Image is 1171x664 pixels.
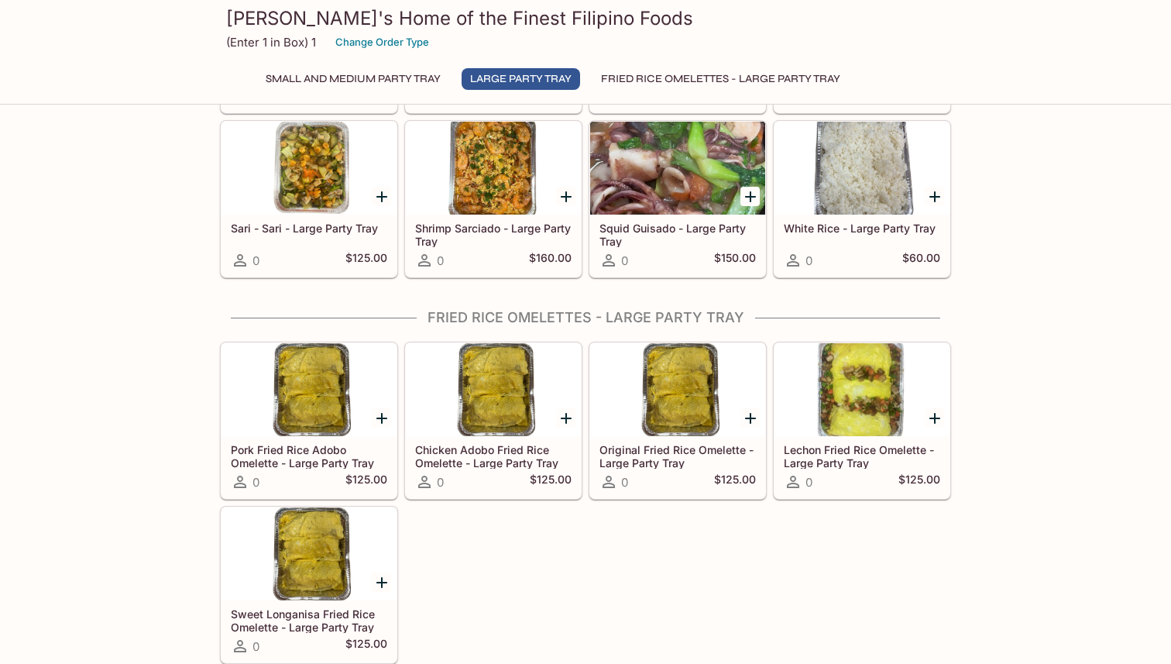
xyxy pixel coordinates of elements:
button: Add Sari - Sari - Large Party Tray [372,187,391,206]
button: Large Party Tray [462,68,580,90]
h5: $125.00 [530,473,572,491]
div: Shrimp Sarciado - Large Party Tray [406,122,581,215]
a: Chicken Adobo Fried Rice Omelette - Large Party Tray0$125.00 [405,342,582,499]
span: 0 [437,253,444,268]
h5: Original Fried Rice Omelette - Large Party Tray [599,443,756,469]
h5: Shrimp Sarciado - Large Party Tray [415,222,572,247]
div: Lechon Fried Rice Omelette - Large Party Tray [774,343,950,436]
h5: Lechon Fried Rice Omelette - Large Party Tray [784,443,940,469]
span: 0 [437,475,444,490]
h5: $125.00 [345,637,387,655]
button: Add Original Fried Rice Omelette - Large Party Tray [740,408,760,428]
a: Sari - Sari - Large Party Tray0$125.00 [221,121,397,277]
a: Original Fried Rice Omelette - Large Party Tray0$125.00 [589,342,766,499]
button: Add Lechon Fried Rice Omelette - Large Party Tray [925,408,944,428]
h5: $125.00 [714,473,756,491]
p: (Enter 1 in Box) 1 [226,35,316,50]
a: Shrimp Sarciado - Large Party Tray0$160.00 [405,121,582,277]
h3: [PERSON_NAME]'s Home of the Finest Filipino Foods [226,6,945,30]
div: Sari - Sari - Large Party Tray [221,122,397,215]
span: 0 [252,253,259,268]
button: Fried Rice Omelettes - Large Party Tray [592,68,849,90]
a: Sweet Longanisa Fried Rice Omelette - Large Party Tray0$125.00 [221,507,397,663]
h5: Sweet Longanisa Fried Rice Omelette - Large Party Tray [231,607,387,633]
button: Add Sweet Longanisa Fried Rice Omelette - Large Party Tray [372,573,391,592]
span: 0 [805,475,812,490]
h5: $150.00 [714,251,756,270]
h4: Fried Rice Omelettes - Large Party Tray [220,309,951,326]
span: 0 [252,639,259,654]
h5: $60.00 [902,251,940,270]
a: White Rice - Large Party Tray0$60.00 [774,121,950,277]
a: Pork Fried Rice Adobo Omelette - Large Party Tray0$125.00 [221,342,397,499]
button: Add Pork Fried Rice Adobo Omelette - Large Party Tray [372,408,391,428]
h5: Chicken Adobo Fried Rice Omelette - Large Party Tray [415,443,572,469]
h5: White Rice - Large Party Tray [784,222,940,235]
div: Chicken Adobo Fried Rice Omelette - Large Party Tray [406,343,581,436]
h5: $125.00 [345,473,387,491]
span: 0 [621,475,628,490]
h5: Squid Guisado - Large Party Tray [599,222,756,247]
div: Squid Guisado - Large Party Tray [590,122,765,215]
button: Add Shrimp Sarciado - Large Party Tray [556,187,575,206]
button: Add White Rice - Large Party Tray [925,187,944,206]
span: 0 [805,253,812,268]
a: Squid Guisado - Large Party Tray0$150.00 [589,121,766,277]
button: Add Chicken Adobo Fried Rice Omelette - Large Party Tray [556,408,575,428]
span: 0 [252,475,259,490]
h5: Pork Fried Rice Adobo Omelette - Large Party Tray [231,443,387,469]
span: 0 [621,253,628,268]
h5: $125.00 [898,473,940,491]
div: Original Fried Rice Omelette - Large Party Tray [590,343,765,436]
div: Pork Fried Rice Adobo Omelette - Large Party Tray [221,343,397,436]
div: Sweet Longanisa Fried Rice Omelette - Large Party Tray [221,507,397,600]
h5: Sari - Sari - Large Party Tray [231,222,387,235]
button: Add Squid Guisado - Large Party Tray [740,187,760,206]
h5: $125.00 [345,251,387,270]
button: Small and Medium Party Tray [257,68,449,90]
div: White Rice - Large Party Tray [774,122,950,215]
button: Change Order Type [328,30,436,54]
h5: $160.00 [529,251,572,270]
a: Lechon Fried Rice Omelette - Large Party Tray0$125.00 [774,342,950,499]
